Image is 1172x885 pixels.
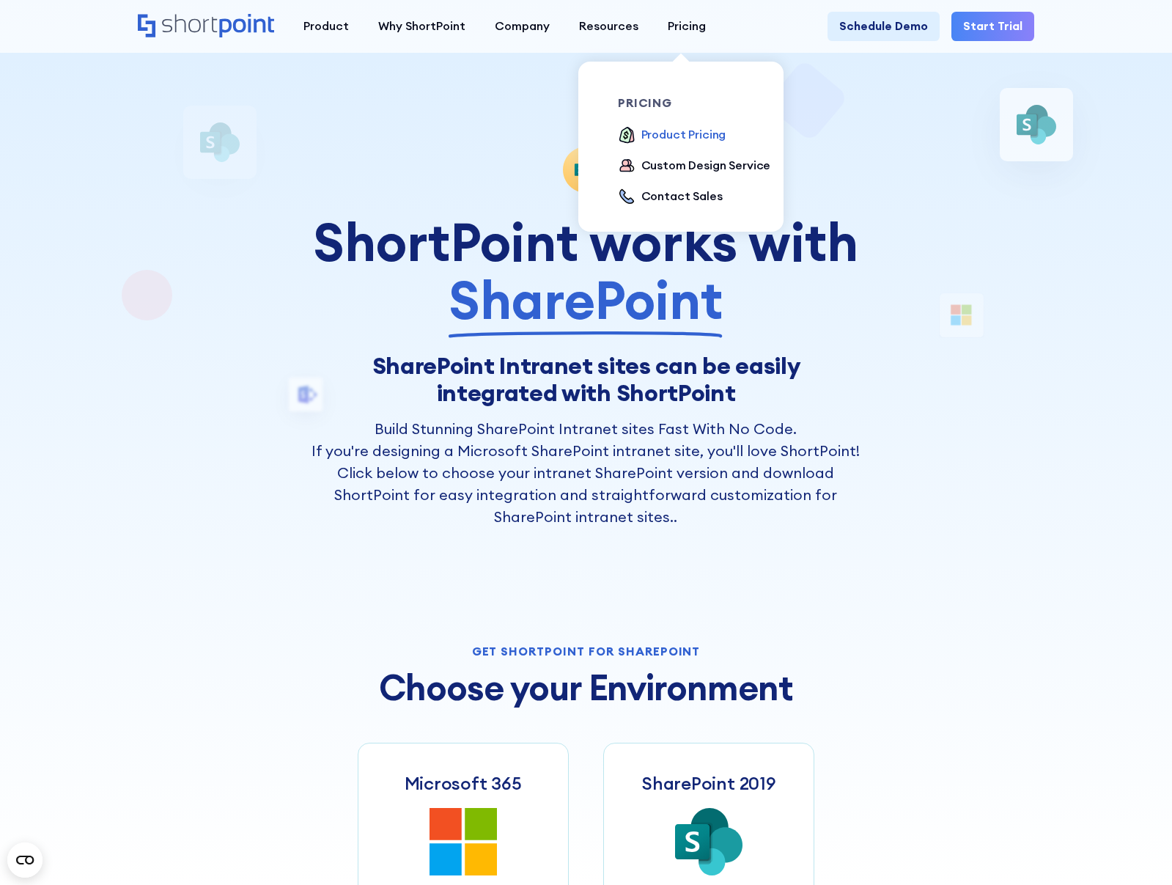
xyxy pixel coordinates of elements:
a: Pricing [653,12,720,41]
span: SharePoint [449,271,723,328]
a: Resources [564,12,653,41]
a: Custom Design Service [618,157,771,176]
div: Widget de chat [1099,815,1172,885]
a: Home [138,14,274,39]
a: Schedule Demo [828,12,940,41]
p: If you're designing a Microsoft SharePoint intranet site, you'll love ShortPoint! Click below to ... [312,440,861,528]
a: Product [289,12,364,41]
a: Product Pricing [618,126,726,145]
div: ShortPoint works with [312,213,861,328]
a: Company [480,12,564,41]
h2: Choose your Environment [358,669,815,708]
div: Company [495,18,550,35]
h3: SharePoint 2019 [642,773,775,794]
div: pricing [618,97,782,109]
div: Product Pricing [641,126,726,144]
h1: SharePoint Intranet sites can be easily integrated with ShortPoint [312,352,861,406]
iframe: Chat Widget [1099,815,1172,885]
div: Get Shortpoint for Sharepoint [358,645,815,657]
div: Pricing [668,18,706,35]
div: Contact Sales [641,188,723,205]
div: Why ShortPoint [378,18,465,35]
button: Open CMP widget [7,842,43,878]
h2: Build Stunning SharePoint Intranet sites Fast With No Code. [312,418,861,440]
div: Resources [579,18,638,35]
div: Custom Design Service [641,157,771,175]
div: Product [303,18,349,35]
a: Start Trial [951,12,1034,41]
h3: Microsoft 365 [405,773,522,794]
a: Contact Sales [618,188,723,207]
a: Why ShortPoint [364,12,480,41]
